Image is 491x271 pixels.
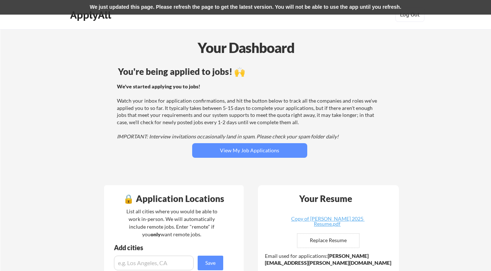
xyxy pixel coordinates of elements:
[192,143,307,158] button: View My Job Applications
[106,194,242,203] div: 🔒 Application Locations
[117,83,380,140] div: Watch your inbox for application confirmations, and hit the button below to track all the compani...
[151,231,161,237] strong: only
[70,9,113,21] div: ApplyAll
[117,83,200,89] strong: We've started applying you to jobs!
[117,133,339,140] em: IMPORTANT: Interview invitations occasionally land in spam. Please check your spam folder daily!
[290,194,362,203] div: Your Resume
[114,244,225,251] div: Add cities
[265,253,391,266] strong: [PERSON_NAME][EMAIL_ADDRESS][PERSON_NAME][DOMAIN_NAME]
[1,37,491,58] div: Your Dashboard
[198,256,223,270] button: Save
[118,67,381,76] div: You're being applied to jobs! 🙌
[395,7,425,22] button: Log Out
[284,216,371,228] a: Copy of [PERSON_NAME] 2025 Resume.pdf
[114,256,194,270] input: e.g. Los Angeles, CA
[122,207,222,238] div: List all cities where you would be able to work in-person. We will automatically include remote j...
[284,216,371,226] div: Copy of [PERSON_NAME] 2025 Resume.pdf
